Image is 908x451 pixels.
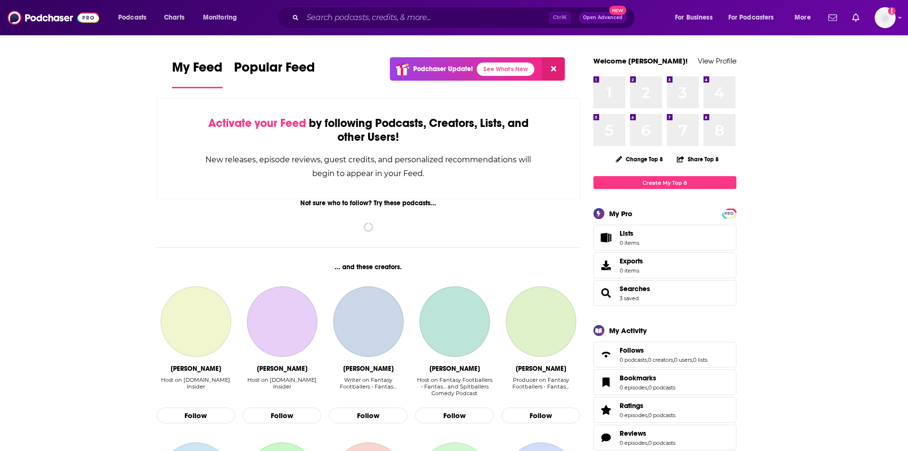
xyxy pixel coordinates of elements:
span: Lists [620,229,639,238]
input: Search podcasts, credits, & more... [303,10,549,25]
div: Jeremy Grantham [516,365,566,373]
a: Tim Prister [161,286,231,357]
span: New [609,6,626,15]
div: Search podcasts, credits, & more... [286,7,644,29]
span: , [647,412,648,419]
span: Charts [164,11,184,24]
a: 3 saved [620,295,639,302]
span: Ctrl K [549,11,571,24]
button: Follow [329,408,408,424]
a: Searches [597,286,616,300]
span: 0 items [620,267,643,274]
a: 0 podcasts [648,440,675,446]
a: Ratings [620,401,675,410]
span: Bookmarks [620,374,656,382]
span: Popular Feed [234,59,315,81]
button: Follow [243,408,321,424]
div: Pete Sampson [257,365,307,373]
span: Reviews [620,429,646,438]
span: Ratings [620,401,643,410]
div: Host on Fantasy Footballers - Fantas… and Spitballers Comedy Podcast [415,377,494,397]
span: , [647,357,648,363]
a: Searches [620,284,650,293]
span: Ratings [593,397,736,423]
div: Producer on Fantasy Footballers - Fantas… [501,377,580,397]
a: Pete Sampson [247,286,317,357]
a: Charts [158,10,190,25]
span: PRO [724,210,735,217]
div: Not sure who to follow? Try these podcasts... [157,199,581,207]
a: 0 podcasts [648,384,675,391]
span: , [647,440,648,446]
a: Welcome [PERSON_NAME]! [593,56,688,65]
button: open menu [722,10,788,25]
a: Andy Holloway [419,286,490,357]
span: Lists [597,231,616,244]
a: Bookmarks [597,376,616,389]
button: Follow [415,408,494,424]
a: 0 episodes [620,412,647,419]
span: Exports [620,257,643,265]
a: 0 podcasts [648,412,675,419]
div: My Activity [609,326,647,335]
button: open menu [112,10,159,25]
a: 0 podcasts [620,357,647,363]
button: Show profile menu [875,7,896,28]
a: Follows [597,348,616,361]
span: Exports [597,259,616,272]
span: Open Advanced [583,15,622,20]
a: My Feed [172,59,223,88]
span: Podcasts [118,11,146,24]
a: See What's New [477,63,534,76]
span: Activate your Feed [208,116,306,130]
svg: Add a profile image [888,7,896,15]
a: Bookmarks [620,374,675,382]
a: Popular Feed [234,59,315,88]
img: User Profile [875,7,896,28]
a: Jeremy Grantham [506,286,576,357]
a: Reviews [620,429,675,438]
div: Writer on Fantasy Footballers - Fantas… [329,377,408,397]
div: Eric Ludwig [343,365,394,373]
div: Producer on Fantasy Footballers - Fantas… [501,377,580,390]
span: , [647,384,648,391]
span: Lists [620,229,633,238]
button: Open AdvancedNew [579,12,627,23]
span: Follows [620,346,644,355]
div: Writer on Fantasy Footballers - Fantas… [329,377,408,390]
a: Reviews [597,431,616,444]
div: Tim Prister [171,365,221,373]
span: Reviews [593,425,736,451]
a: 0 creators [648,357,673,363]
button: open menu [788,10,823,25]
div: New releases, episode reviews, guest credits, and personalized recommendations will begin to appe... [205,153,532,180]
p: Podchaser Update! [413,65,473,73]
div: Host on Fantasy Footballers - Fantas… and Spitballers Comedy Podcast [415,377,494,397]
span: For Podcasters [728,11,774,24]
a: Show notifications dropdown [825,10,841,26]
div: Host on [DOMAIN_NAME] Insider [157,377,235,390]
img: Podchaser - Follow, Share and Rate Podcasts [8,9,99,27]
div: Andy Holloway [429,365,480,373]
span: More [795,11,811,24]
span: 0 items [620,240,639,246]
span: Searches [593,280,736,306]
button: open menu [668,10,724,25]
button: Change Top 8 [610,153,669,165]
span: , [673,357,674,363]
div: Host on IrishIllustrated.com Insider [157,377,235,397]
div: ... and these creators. [157,263,581,271]
div: by following Podcasts, Creators, Lists, and other Users! [205,116,532,144]
button: open menu [196,10,249,25]
a: Eric Ludwig [333,286,404,357]
a: Show notifications dropdown [848,10,863,26]
a: 0 lists [693,357,707,363]
div: Host on [DOMAIN_NAME] Insider [243,377,321,390]
a: 0 episodes [620,384,647,391]
a: 0 episodes [620,440,647,446]
a: Exports [593,252,736,278]
span: Logged in as WesBurdett [875,7,896,28]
